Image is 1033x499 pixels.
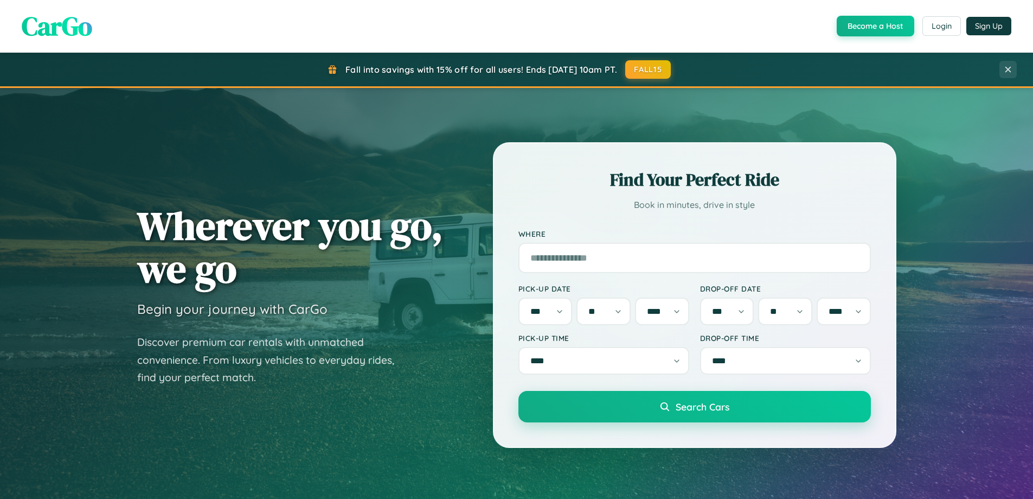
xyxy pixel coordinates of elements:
span: Fall into savings with 15% off for all users! Ends [DATE] 10am PT. [345,64,617,75]
button: Become a Host [837,16,914,36]
h1: Wherever you go, we go [137,204,443,290]
label: Pick-up Time [518,333,689,343]
button: Sign Up [966,17,1011,35]
button: Search Cars [518,391,871,422]
label: Where [518,229,871,238]
button: Login [922,16,961,36]
p: Discover premium car rentals with unmatched convenience. From luxury vehicles to everyday rides, ... [137,333,408,387]
span: Search Cars [676,401,729,413]
label: Drop-off Time [700,333,871,343]
h3: Begin your journey with CarGo [137,301,328,317]
button: FALL15 [625,60,671,79]
h2: Find Your Perfect Ride [518,168,871,192]
label: Drop-off Date [700,284,871,293]
span: CarGo [22,8,92,44]
label: Pick-up Date [518,284,689,293]
p: Book in minutes, drive in style [518,197,871,213]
